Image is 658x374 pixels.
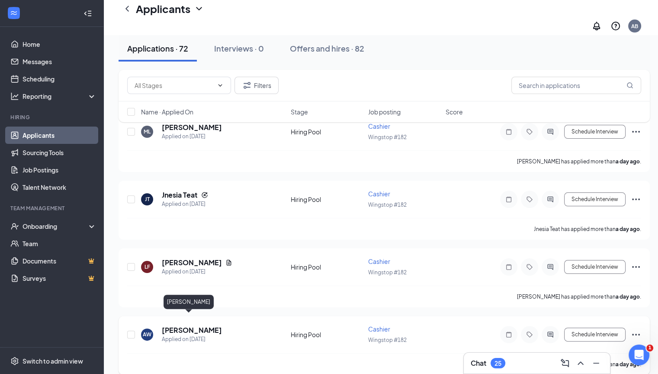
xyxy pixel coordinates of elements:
[291,195,363,204] div: Hiring Pool
[368,107,401,116] span: Job posting
[471,358,486,368] h3: Chat
[145,195,150,203] div: JT
[10,222,19,231] svg: UserCheck
[564,260,626,274] button: Schedule Interview
[368,325,390,333] span: Cashier
[494,360,501,367] div: 25
[136,1,190,16] h1: Applicants
[234,77,279,94] button: Filter Filters
[22,357,83,365] div: Switch to admin view
[524,128,535,135] svg: Tag
[626,82,633,89] svg: MagnifyingGlass
[368,202,407,208] span: Wingstop #182
[524,196,535,203] svg: Tag
[545,128,555,135] svg: ActiveChat
[225,259,232,266] svg: Document
[616,293,640,300] b: a day ago
[564,328,626,341] button: Schedule Interview
[162,200,208,208] div: Applied on [DATE]
[631,194,641,205] svg: Ellipses
[164,295,214,309] div: [PERSON_NAME]
[616,158,640,165] b: a day ago
[242,80,252,91] svg: Filter
[524,263,535,270] svg: Tag
[22,270,96,287] a: SurveysCrown
[631,329,641,340] svg: Ellipses
[22,144,96,161] a: Sourcing Tools
[616,361,640,367] b: a day ago
[162,335,222,344] div: Applied on [DATE]
[127,43,188,54] div: Applications · 72
[545,263,555,270] svg: ActiveChat
[194,3,204,14] svg: ChevronDown
[143,331,151,338] div: AW
[517,158,641,165] p: [PERSON_NAME] has applied more than .
[122,3,132,14] svg: ChevronLeft
[22,161,96,179] a: Job Postings
[22,70,96,88] a: Scheduling
[162,258,222,267] h5: [PERSON_NAME]
[217,82,224,89] svg: ChevronDown
[291,263,363,271] div: Hiring Pool
[504,128,514,135] svg: Note
[22,179,96,196] a: Talent Network
[22,235,96,252] a: Team
[22,252,96,270] a: DocumentsCrown
[574,356,587,370] button: ChevronUp
[144,128,151,135] div: ML
[564,125,626,139] button: Schedule Interview
[610,21,621,31] svg: QuestionInfo
[135,81,213,90] input: All Stages
[141,107,193,116] span: Name · Applied On
[22,127,96,144] a: Applicants
[591,358,601,368] svg: Minimize
[368,257,390,265] span: Cashier
[504,196,514,203] svg: Note
[368,337,407,343] span: Wingstop #182
[511,77,641,94] input: Search in applications
[504,331,514,338] svg: Note
[201,192,208,198] svg: Reapply
[368,269,407,276] span: Wingstop #182
[22,36,96,53] a: Home
[10,9,18,17] svg: WorkstreamLogo
[631,23,638,30] div: AB
[646,345,653,351] span: 1
[524,331,535,338] svg: Tag
[616,226,640,232] b: a day ago
[291,330,363,339] div: Hiring Pool
[291,127,363,136] div: Hiring Pool
[10,205,95,212] div: Team Management
[162,267,232,276] div: Applied on [DATE]
[10,92,19,101] svg: Analysis
[290,43,364,54] div: Offers and hires · 82
[629,345,649,365] iframe: Intercom live chat
[162,325,222,335] h5: [PERSON_NAME]
[517,293,641,300] p: [PERSON_NAME] has applied more than .
[504,263,514,270] svg: Note
[631,262,641,272] svg: Ellipses
[558,356,572,370] button: ComposeMessage
[162,190,198,200] h5: Jnesia Teat
[545,196,555,203] svg: ActiveChat
[162,132,222,141] div: Applied on [DATE]
[22,222,89,231] div: Onboarding
[589,356,603,370] button: Minimize
[291,107,308,116] span: Stage
[591,21,602,31] svg: Notifications
[10,357,19,365] svg: Settings
[22,53,96,70] a: Messages
[214,43,264,54] div: Interviews · 0
[22,92,97,101] div: Reporting
[368,134,407,140] span: Wingstop #182
[575,358,586,368] svg: ChevronUp
[560,358,570,368] svg: ComposeMessage
[564,192,626,206] button: Schedule Interview
[631,127,641,137] svg: Ellipses
[368,190,390,198] span: Cashier
[534,225,641,233] p: Jnesia Teat has applied more than .
[446,107,463,116] span: Score
[144,263,150,270] div: LF
[83,9,92,18] svg: Collapse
